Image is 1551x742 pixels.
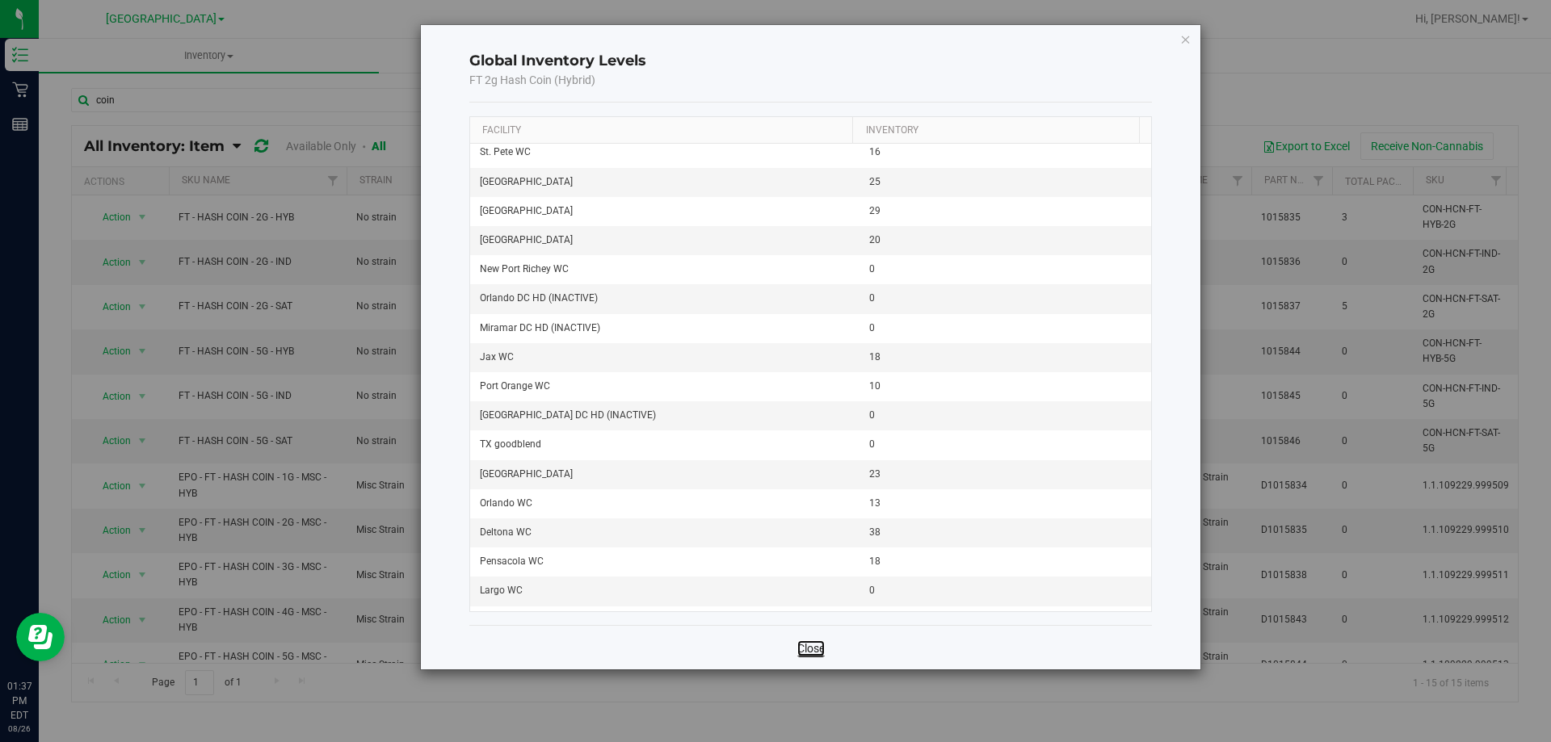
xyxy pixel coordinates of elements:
[480,379,550,394] span: Port Orange WC
[480,262,569,277] span: New Port Richey WC
[480,554,544,569] span: Pensacola WC
[482,124,521,136] a: Facility
[869,525,881,540] span: 38
[480,437,541,452] span: TX goodblend
[869,145,881,160] span: 16
[869,437,875,452] span: 0
[869,379,881,394] span: 10
[480,321,600,336] span: Miramar DC HD (INACTIVE)
[869,233,881,248] span: 20
[480,233,573,248] span: [GEOGRAPHIC_DATA]
[797,640,825,656] a: Close
[869,203,881,219] span: 29
[469,51,1153,72] h4: Global Inventory Levels
[480,291,598,306] span: Orlando DC HD (INACTIVE)
[869,174,881,190] span: 25
[480,145,531,160] span: St. Pete WC
[869,291,875,306] span: 0
[869,583,875,598] span: 0
[869,496,881,511] span: 13
[480,350,514,365] span: Jax WC
[480,583,523,598] span: Largo WC
[16,613,65,661] iframe: Resource center
[469,73,595,86] span: FT 2g Hash Coin (Hybrid)
[869,467,881,482] span: 23
[480,496,532,511] span: Orlando WC
[480,467,573,482] span: [GEOGRAPHIC_DATA]
[480,525,532,540] span: Deltona WC
[866,124,918,136] a: Inventory
[480,174,573,190] span: [GEOGRAPHIC_DATA]
[869,554,881,569] span: 18
[869,408,875,423] span: 0
[869,321,875,336] span: 0
[480,408,656,423] span: [GEOGRAPHIC_DATA] DC HD (INACTIVE)
[869,350,881,365] span: 18
[869,262,875,277] span: 0
[480,203,573,219] span: [GEOGRAPHIC_DATA]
